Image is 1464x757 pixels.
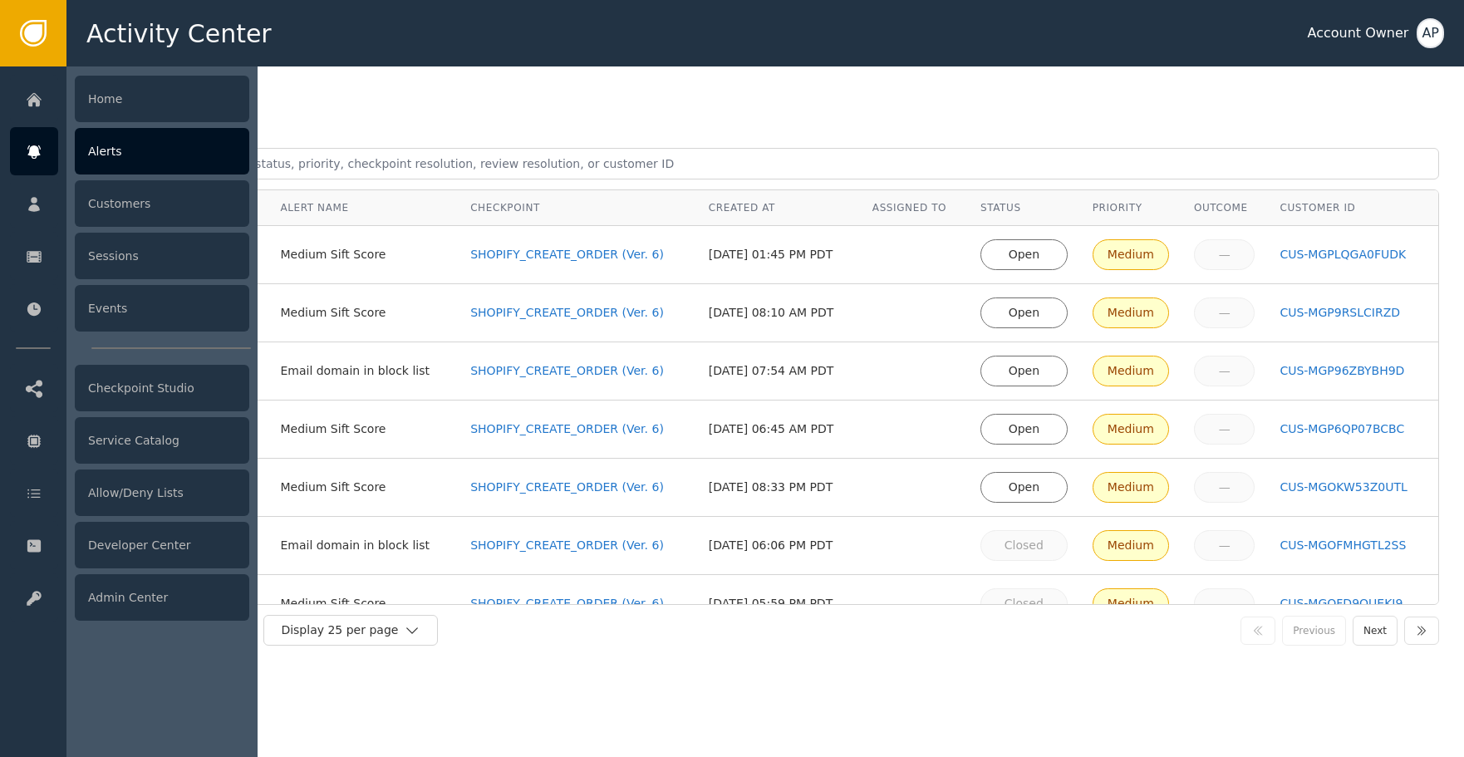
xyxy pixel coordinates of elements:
div: Display 25 per page [281,622,404,639]
div: Medium [1103,537,1158,554]
a: CUS-MGOKW53Z0UTL [1280,479,1426,496]
div: Allow/Deny Lists [75,469,249,516]
div: Alerts [75,128,249,175]
input: Search by alert ID, agent, status, priority, checkpoint resolution, review resolution, or custome... [91,148,1439,179]
div: — [1205,420,1244,438]
button: AP [1417,18,1444,48]
td: [DATE] 01:45 PM PDT [696,226,860,284]
a: SHOPIFY_CREATE_ORDER (Ver. 6) [470,246,684,263]
a: Service Catalog [10,416,249,465]
div: Email domain in block list [280,362,445,380]
div: Alert Name [280,200,445,215]
div: Medium [1103,479,1158,496]
a: Developer Center [10,521,249,569]
a: Admin Center [10,573,249,622]
div: Closed [991,537,1057,554]
div: — [1205,304,1244,322]
div: Closed [991,595,1057,612]
a: Sessions [10,232,249,280]
a: SHOPIFY_CREATE_ORDER (Ver. 6) [470,479,684,496]
div: Developer Center [75,522,249,568]
div: Email domain in block list [280,537,445,554]
button: Next [1353,616,1398,646]
a: SHOPIFY_CREATE_ORDER (Ver. 6) [470,362,684,380]
td: [DATE] 06:45 AM PDT [696,401,860,459]
a: CUS-MGP6QP07BCBC [1280,420,1426,438]
div: Medium [1103,362,1158,380]
div: Medium Sift Score [280,479,445,496]
div: Open [991,246,1057,263]
div: Account Owner [1307,23,1408,43]
a: Alerts [10,127,249,175]
div: Assigned To [872,200,956,215]
a: SHOPIFY_CREATE_ORDER (Ver. 6) [470,420,684,438]
div: Service Catalog [75,417,249,464]
td: [DATE] 06:06 PM PDT [696,517,860,575]
td: [DATE] 07:54 AM PDT [696,342,860,401]
div: Home [75,76,249,122]
td: [DATE] 08:10 AM PDT [696,284,860,342]
div: Open [991,362,1057,380]
div: — [1205,362,1244,380]
div: Medium [1103,595,1158,612]
a: SHOPIFY_CREATE_ORDER (Ver. 6) [470,595,684,612]
div: Medium [1103,304,1158,322]
div: — [1205,479,1244,496]
a: Home [10,75,249,123]
div: Medium [1103,420,1158,438]
a: Allow/Deny Lists [10,469,249,517]
div: Priority [1093,200,1169,215]
div: Open [991,420,1057,438]
div: Open [991,304,1057,322]
div: — [1205,595,1244,612]
a: CUS-MGOFMHGTL2SS [1280,537,1426,554]
div: Admin Center [75,574,249,621]
div: Outcome [1194,200,1255,215]
a: CUS-MGOFD9OUEKJ9 [1280,595,1426,612]
span: Activity Center [86,15,272,52]
div: Medium Sift Score [280,420,445,438]
a: CUS-MGPLQGA0FUDK [1280,246,1426,263]
div: Medium [1103,246,1158,263]
div: Customers [75,180,249,227]
div: Status [980,200,1068,215]
div: Sessions [75,233,249,279]
a: SHOPIFY_CREATE_ORDER (Ver. 6) [470,537,684,554]
a: SHOPIFY_CREATE_ORDER (Ver. 6) [470,304,684,322]
div: — [1205,246,1244,263]
a: Customers [10,179,249,228]
div: Events [75,285,249,332]
div: Medium Sift Score [280,304,445,322]
td: [DATE] 08:33 PM PDT [696,459,860,517]
div: Checkpoint [470,200,684,215]
td: [DATE] 05:59 PM PDT [696,575,860,633]
a: CUS-MGP96ZBYBH9D [1280,362,1426,380]
div: Created At [709,200,847,215]
div: Medium Sift Score [280,595,445,612]
button: Display 25 per page [263,615,438,646]
div: Checkpoint Studio [75,365,249,411]
div: Open [991,479,1057,496]
div: Medium Sift Score [280,246,445,263]
a: CUS-MGP9RSLCIRZD [1280,304,1426,322]
div: — [1205,537,1244,554]
a: Events [10,284,249,332]
a: Checkpoint Studio [10,364,249,412]
div: Customer ID [1280,200,1426,215]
